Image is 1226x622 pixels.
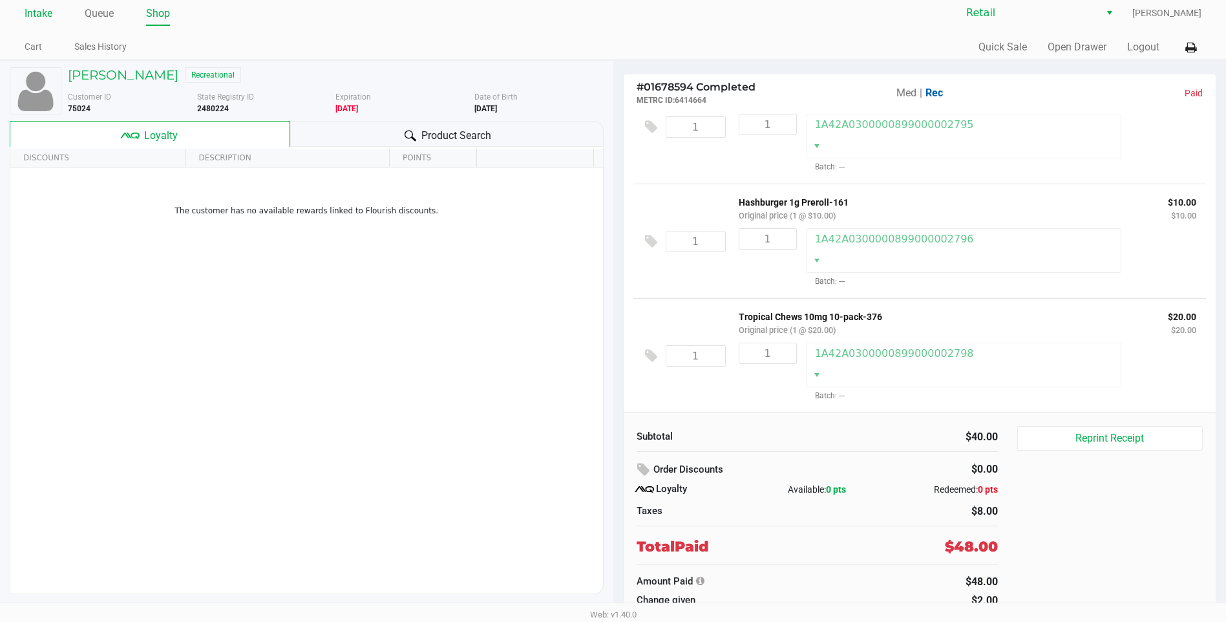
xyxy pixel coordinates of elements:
[1014,87,1203,100] p: Paid
[590,610,637,619] span: Web: v1.40.0
[421,128,491,144] span: Product Search
[389,149,476,167] th: POINTS
[757,483,877,497] div: Available:
[890,458,997,480] div: $0.00
[637,81,644,93] span: #
[85,5,114,23] a: Queue
[827,429,998,445] div: $40.00
[1168,194,1196,208] p: $10.00
[637,429,808,444] div: Subtotal
[637,458,871,482] div: Order Discounts
[739,325,836,335] small: Original price (1 @ $20.00)
[1127,39,1159,55] button: Logout
[25,39,42,55] a: Cart
[335,104,358,113] b: Medical card expired
[675,96,706,105] span: 6414664
[25,5,52,23] a: Intake
[474,104,497,113] b: [DATE]
[877,483,997,497] div: Redeemed:
[68,104,90,113] b: 75024
[1171,325,1196,335] small: $20.00
[10,149,603,362] div: Data table
[807,277,845,286] span: Batch: ---
[739,308,1148,322] p: Tropical Chews 10mg 10-pack-376
[68,92,111,102] span: Customer ID
[637,574,871,589] div: Amount Paid
[637,504,808,519] div: Taxes
[146,5,170,23] a: Shop
[637,536,865,557] div: Total
[197,92,254,102] span: State Registry ID
[978,39,1027,55] button: Quick Sale
[144,128,178,144] span: Loyalty
[185,149,389,167] th: DESCRIPTION
[637,482,757,497] div: Loyalty
[945,536,998,557] div: $48.00
[1171,211,1196,220] small: $10.00
[925,87,943,99] span: Rec
[739,211,836,220] small: Original price (1 @ $10.00)
[675,536,709,557] span: Paid
[474,92,518,102] span: Date of Birth
[197,104,229,113] b: 2480224
[966,5,1092,21] span: Retail
[1017,426,1203,451] button: Reprint Receipt
[807,162,845,171] span: Batch: ---
[739,194,1148,208] p: Hashburger 1g Preroll-161
[920,87,922,99] span: |
[890,593,997,608] div: $2.00
[637,81,756,93] span: 01678594 Completed
[16,205,598,217] p: The customer has no available rewards linked to Flourish discounts.
[10,149,185,167] th: DISCOUNTS
[335,92,371,102] span: Expiration
[890,574,997,590] div: $48.00
[807,391,845,400] span: Batch: ---
[896,87,916,99] span: Med
[68,67,178,83] h5: [PERSON_NAME]
[637,593,871,608] div: Change given
[826,484,846,495] span: 0 pts
[827,504,998,519] div: $8.00
[1100,1,1119,25] button: Select
[185,67,241,83] span: Recreational
[74,39,127,55] a: Sales History
[1168,308,1196,322] p: $20.00
[978,484,998,495] span: 0 pts
[1132,6,1201,20] span: [PERSON_NAME]
[637,96,675,105] span: METRC ID:
[696,576,704,586] i: Transaction Detail
[1048,39,1106,55] button: Open Drawer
